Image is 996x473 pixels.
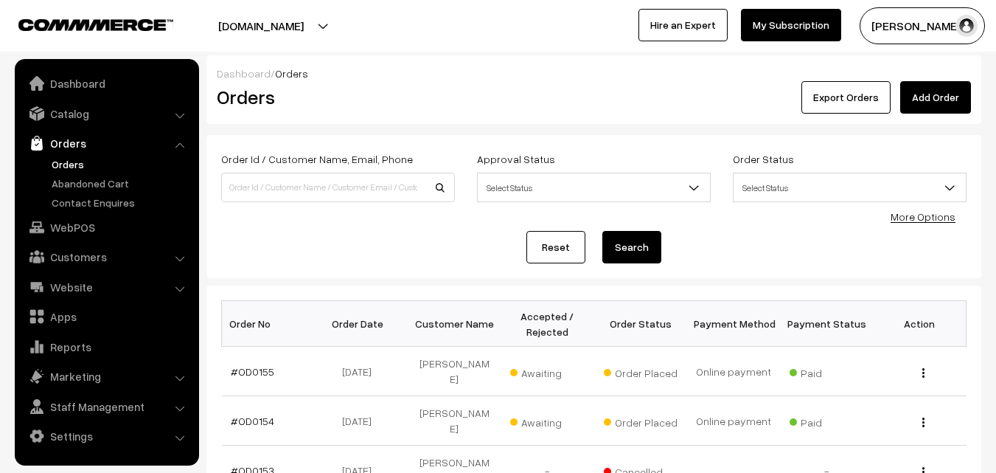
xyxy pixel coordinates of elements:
span: Awaiting [510,411,584,430]
a: #OD0155 [231,365,274,378]
span: Select Status [477,173,711,202]
span: Paid [790,411,863,430]
span: Order Placed [604,411,678,430]
td: [DATE] [315,347,408,396]
input: Order Id / Customer Name / Customer Email / Customer Phone [221,173,455,202]
th: Accepted / Rejected [501,301,593,347]
a: More Options [891,210,955,223]
a: Customers [18,244,194,270]
a: Reset [526,231,585,263]
button: [PERSON_NAME] [860,7,985,44]
button: [DOMAIN_NAME] [167,7,355,44]
a: Add Order [900,81,971,114]
a: Dashboard [18,70,194,97]
label: Approval Status [477,151,555,167]
a: #OD0154 [231,415,274,427]
a: Apps [18,303,194,330]
td: Online payment [687,396,780,446]
span: Select Status [478,175,710,201]
th: Customer Name [408,301,501,347]
img: user [955,15,978,37]
label: Order Id / Customer Name, Email, Phone [221,151,413,167]
td: Online payment [687,347,780,396]
th: Order No [222,301,315,347]
th: Order Status [594,301,687,347]
span: Orders [275,67,308,80]
a: Contact Enquires [48,195,194,210]
td: [PERSON_NAME] [408,396,501,446]
span: Select Status [734,175,966,201]
a: Orders [48,156,194,172]
a: Staff Management [18,393,194,420]
a: Reports [18,334,194,360]
td: [DATE] [315,396,408,446]
span: Order Placed [604,362,678,381]
a: COMMMERCE [18,15,147,32]
th: Order Date [315,301,408,347]
span: Paid [790,362,863,381]
button: Export Orders [801,81,891,114]
a: Settings [18,423,194,449]
div: / [217,66,971,81]
a: Dashboard [217,67,271,80]
span: Awaiting [510,362,584,381]
img: Menu [922,368,924,378]
a: WebPOS [18,214,194,241]
img: Menu [922,418,924,427]
a: Marketing [18,363,194,390]
span: Select Status [733,173,967,202]
a: Abandoned Cart [48,176,194,191]
a: Hire an Expert [638,9,728,41]
button: Search [602,231,661,263]
label: Order Status [733,151,794,167]
a: Orders [18,130,194,156]
a: My Subscription [741,9,841,41]
h2: Orders [217,86,453,108]
a: Website [18,274,194,300]
th: Payment Method [687,301,780,347]
img: COMMMERCE [18,19,173,30]
a: Catalog [18,100,194,127]
th: Payment Status [780,301,873,347]
th: Action [873,301,966,347]
td: [PERSON_NAME] [408,347,501,396]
